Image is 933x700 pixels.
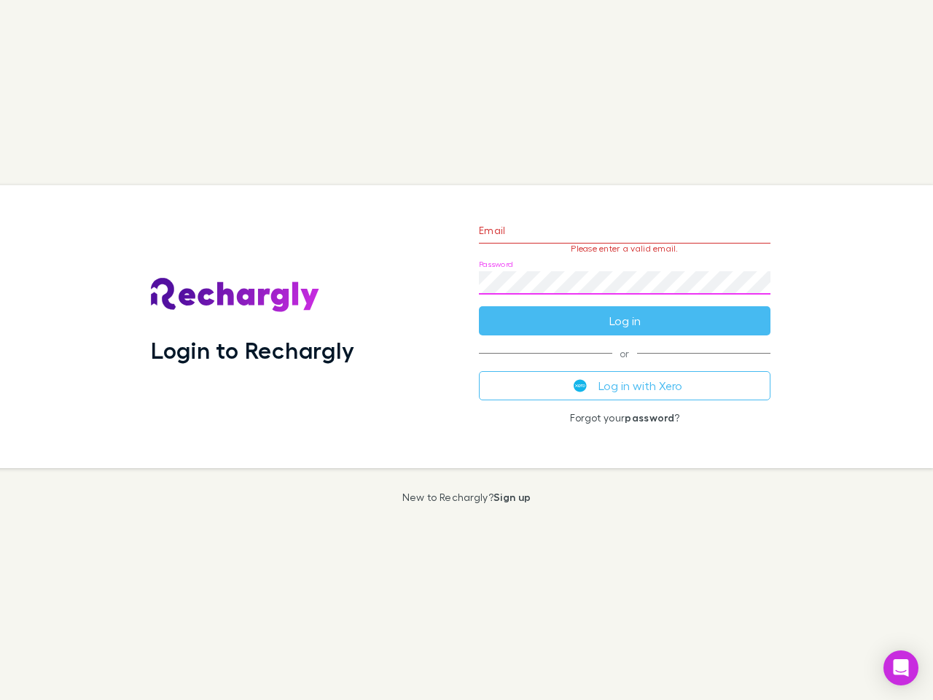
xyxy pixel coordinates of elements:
[479,244,770,254] p: Please enter a valid email.
[479,306,770,335] button: Log in
[479,353,770,354] span: or
[493,491,531,503] a: Sign up
[479,259,513,270] label: Password
[479,371,770,400] button: Log in with Xero
[883,650,918,685] div: Open Intercom Messenger
[574,379,587,392] img: Xero's logo
[625,411,674,424] a: password
[402,491,531,503] p: New to Rechargly?
[479,412,770,424] p: Forgot your ?
[151,278,320,313] img: Rechargly's Logo
[151,336,354,364] h1: Login to Rechargly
